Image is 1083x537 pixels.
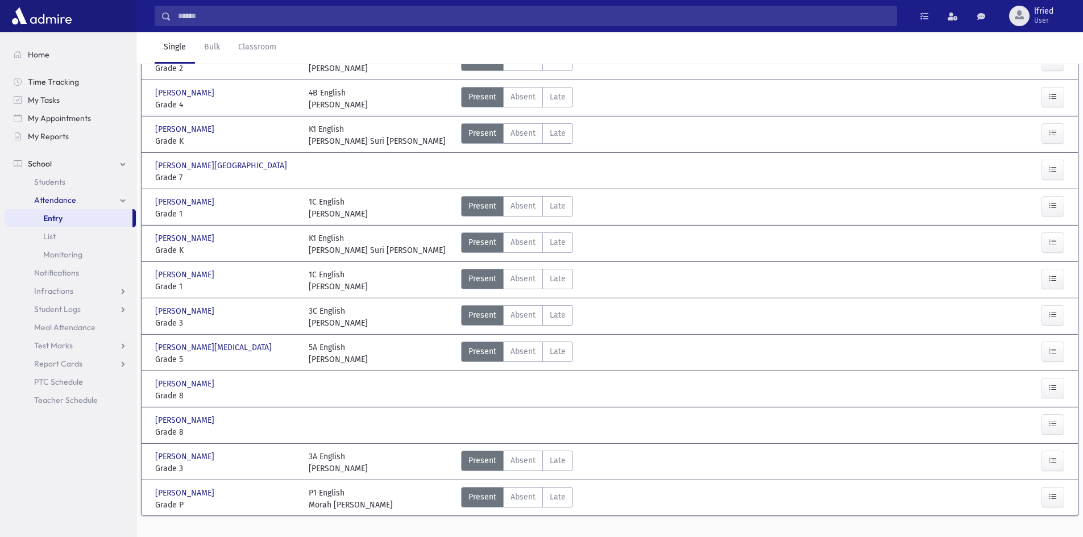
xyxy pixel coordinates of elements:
[155,87,217,99] span: [PERSON_NAME]
[461,123,573,147] div: AttTypes
[1034,7,1053,16] span: lfried
[229,32,285,64] a: Classroom
[5,264,136,282] a: Notifications
[468,236,496,248] span: Present
[28,77,79,87] span: Time Tracking
[155,451,217,463] span: [PERSON_NAME]
[34,377,83,387] span: PTC Schedule
[309,451,368,474] div: 3A English [PERSON_NAME]
[461,305,573,329] div: AttTypes
[461,487,573,511] div: AttTypes
[468,455,496,467] span: Present
[5,336,136,355] a: Test Marks
[155,244,297,256] span: Grade K
[550,309,566,321] span: Late
[155,463,297,474] span: Grade 3
[155,487,217,499] span: [PERSON_NAME]
[43,231,56,242] span: List
[155,342,274,353] span: [PERSON_NAME][MEDICAL_DATA]
[5,45,136,64] a: Home
[461,232,573,256] div: AttTypes
[155,269,217,281] span: [PERSON_NAME]
[309,487,393,511] div: P1 English Morah [PERSON_NAME]
[511,273,536,285] span: Absent
[468,345,496,357] span: Present
[34,195,76,205] span: Attendance
[28,159,52,169] span: School
[309,305,368,329] div: 3C English [PERSON_NAME]
[34,304,81,314] span: Student Logs
[43,249,82,260] span: Monitoring
[511,309,536,321] span: Absent
[28,131,69,141] span: My Reports
[468,127,496,139] span: Present
[155,208,297,220] span: Grade 1
[461,269,573,293] div: AttTypes
[468,273,496,285] span: Present
[511,345,536,357] span: Absent
[34,395,98,405] span: Teacher Schedule
[511,200,536,212] span: Absent
[550,455,566,467] span: Late
[461,87,573,111] div: AttTypes
[461,451,573,474] div: AttTypes
[1034,16,1053,25] span: User
[34,177,65,187] span: Students
[155,32,195,64] a: Single
[28,49,49,60] span: Home
[155,135,297,147] span: Grade K
[155,172,297,184] span: Grade 7
[550,200,566,212] span: Late
[309,342,368,365] div: 5A English [PERSON_NAME]
[155,123,217,135] span: [PERSON_NAME]
[155,499,297,511] span: Grade P
[155,63,297,74] span: Grade 2
[43,213,63,223] span: Entry
[34,286,73,296] span: Infractions
[155,196,217,208] span: [PERSON_NAME]
[5,355,136,373] a: Report Cards
[550,345,566,357] span: Late
[195,32,229,64] a: Bulk
[5,373,136,391] a: PTC Schedule
[468,91,496,103] span: Present
[550,273,566,285] span: Late
[511,91,536,103] span: Absent
[34,322,96,332] span: Meal Attendance
[155,426,297,438] span: Grade 8
[155,305,217,317] span: [PERSON_NAME]
[468,200,496,212] span: Present
[34,359,82,369] span: Report Cards
[155,317,297,329] span: Grade 3
[511,236,536,248] span: Absent
[550,127,566,139] span: Late
[171,6,897,26] input: Search
[5,209,132,227] a: Entry
[155,232,217,244] span: [PERSON_NAME]
[5,91,136,109] a: My Tasks
[155,160,289,172] span: [PERSON_NAME][GEOGRAPHIC_DATA]
[155,378,217,390] span: [PERSON_NAME]
[28,95,60,105] span: My Tasks
[309,232,446,256] div: K1 English [PERSON_NAME] Suri [PERSON_NAME]
[34,268,79,278] span: Notifications
[5,191,136,209] a: Attendance
[5,109,136,127] a: My Appointments
[5,300,136,318] a: Student Logs
[5,173,136,191] a: Students
[309,123,446,147] div: K1 English [PERSON_NAME] Suri [PERSON_NAME]
[550,491,566,503] span: Late
[309,196,368,220] div: 1C English [PERSON_NAME]
[511,127,536,139] span: Absent
[511,491,536,503] span: Absent
[550,91,566,103] span: Late
[468,491,496,503] span: Present
[5,227,136,245] a: List
[5,318,136,336] a: Meal Attendance
[461,196,573,220] div: AttTypes
[309,87,368,111] div: 4B English [PERSON_NAME]
[5,73,136,91] a: Time Tracking
[550,236,566,248] span: Late
[28,113,91,123] span: My Appointments
[155,390,297,402] span: Grade 8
